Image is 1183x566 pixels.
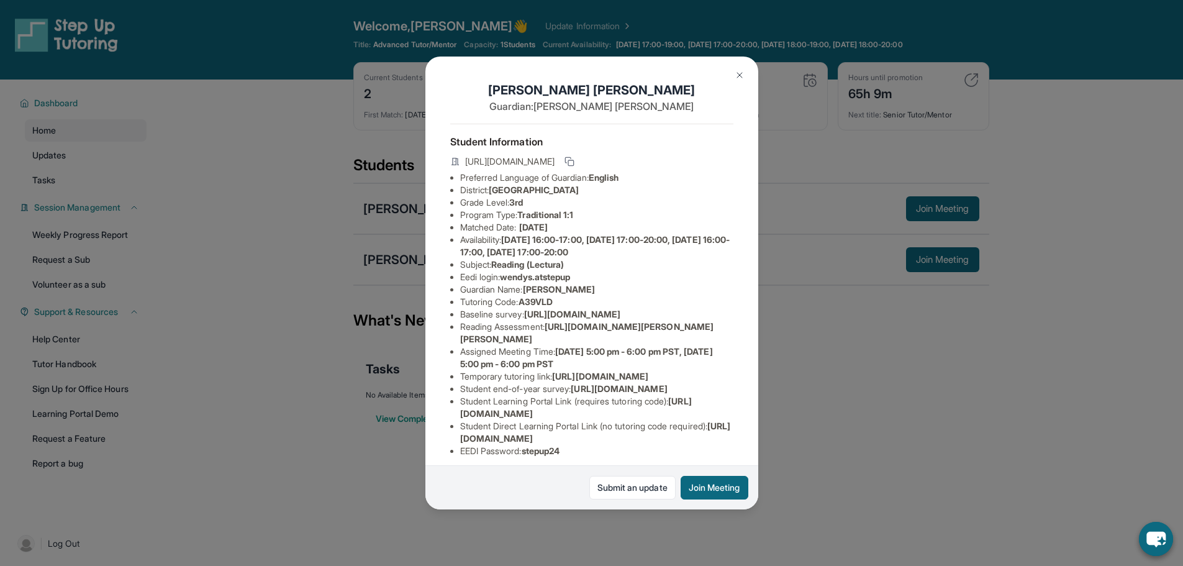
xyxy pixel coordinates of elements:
[500,272,570,282] span: wendys.atstepup
[460,196,733,209] li: Grade Level:
[523,284,596,294] span: [PERSON_NAME]
[460,345,733,370] li: Assigned Meeting Time :
[524,309,620,319] span: [URL][DOMAIN_NAME]
[522,445,560,456] span: stepup24
[460,171,733,184] li: Preferred Language of Guardian:
[460,420,733,445] li: Student Direct Learning Portal Link (no tutoring code required) :
[465,155,555,168] span: [URL][DOMAIN_NAME]
[1139,522,1173,556] button: chat-button
[571,383,667,394] span: [URL][DOMAIN_NAME]
[509,197,523,208] span: 3rd
[460,321,733,345] li: Reading Assessment :
[460,308,733,321] li: Baseline survey :
[450,134,733,149] h4: Student Information
[460,296,733,308] li: Tutoring Code :
[460,271,733,283] li: Eedi login :
[489,185,579,195] span: [GEOGRAPHIC_DATA]
[460,283,733,296] li: Guardian Name :
[460,258,733,271] li: Subject :
[450,99,733,114] p: Guardian: [PERSON_NAME] [PERSON_NAME]
[460,184,733,196] li: District:
[681,476,748,500] button: Join Meeting
[450,81,733,99] h1: [PERSON_NAME] [PERSON_NAME]
[589,172,619,183] span: English
[735,70,745,80] img: Close Icon
[460,234,730,257] span: [DATE] 16:00-17:00, [DATE] 17:00-20:00, [DATE] 16:00-17:00, [DATE] 17:00-20:00
[589,476,676,500] a: Submit an update
[460,445,733,457] li: EEDI Password :
[460,395,733,420] li: Student Learning Portal Link (requires tutoring code) :
[491,259,564,270] span: Reading (Lectura)
[517,209,573,220] span: Traditional 1:1
[519,296,553,307] span: A39VLD
[460,221,733,234] li: Matched Date:
[460,370,733,383] li: Temporary tutoring link :
[460,346,713,369] span: [DATE] 5:00 pm - 6:00 pm PST, [DATE] 5:00 pm - 6:00 pm PST
[460,234,733,258] li: Availability:
[460,321,714,344] span: [URL][DOMAIN_NAME][PERSON_NAME][PERSON_NAME]
[519,222,548,232] span: [DATE]
[460,209,733,221] li: Program Type:
[562,154,577,169] button: Copy link
[552,371,648,381] span: [URL][DOMAIN_NAME]
[460,383,733,395] li: Student end-of-year survey :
